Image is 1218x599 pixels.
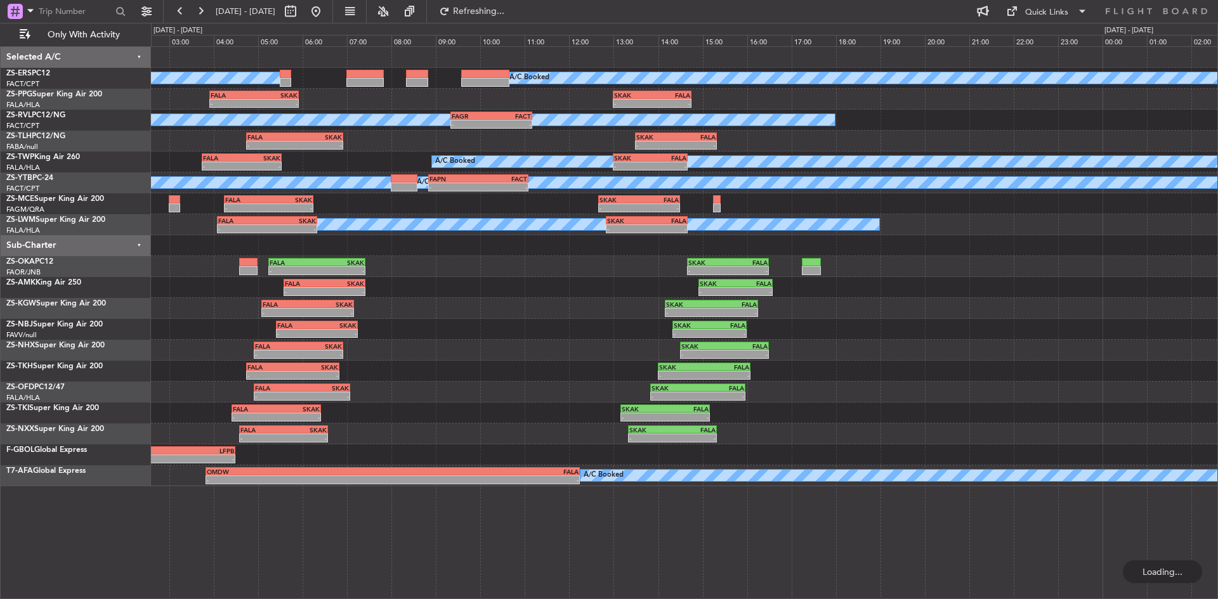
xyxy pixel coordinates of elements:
div: FALA [233,405,276,413]
div: - [247,141,294,149]
div: 04:00 [214,35,258,46]
div: - [629,434,672,442]
div: FALA [393,468,579,475]
div: SKAK [700,280,736,287]
div: SKAK [652,384,698,392]
div: - [622,413,665,421]
div: 21:00 [969,35,1014,46]
div: - [652,100,690,107]
div: FALA [277,321,317,329]
span: ZS-TLH [6,132,32,140]
div: - [298,351,341,358]
div: 05:00 [258,35,303,46]
div: 18:00 [836,35,881,46]
a: FACT/CPT [6,184,39,193]
div: FALA [698,384,744,392]
div: SKAK [666,300,711,308]
div: - [599,204,639,212]
a: ZS-LWMSuper King Air 200 [6,216,105,224]
a: ZS-TLHPC12/NG [6,132,65,140]
div: - [646,225,686,233]
div: - [636,141,676,149]
span: ZS-KGW [6,300,36,307]
div: - [650,162,686,170]
div: 20:00 [925,35,969,46]
div: FALA [735,280,771,287]
div: FALA [255,342,298,350]
div: SKAK [659,363,704,371]
span: ZS-MCE [6,195,34,203]
a: FABA/null [6,142,38,151]
span: ZS-NBJ [6,321,33,328]
a: ZS-TKISuper King Air 200 [6,404,99,412]
div: - [491,120,530,128]
div: - [293,371,338,379]
div: 16:00 [747,35,792,46]
a: FALA/HLA [6,163,40,172]
span: F-GBOL [6,446,34,454]
div: 03:00 [169,35,214,46]
div: FACT [478,175,527,183]
div: - [478,183,527,191]
div: FALA [255,384,302,392]
a: FAGM/QRA [6,205,44,214]
div: SKAK [607,217,646,224]
a: FALA/HLA [6,226,40,235]
div: FALA [211,91,254,99]
span: Refreshing... [452,7,506,16]
div: Loading... [1123,560,1202,583]
div: SKAK [317,259,364,266]
div: - [614,100,652,107]
div: - [233,413,276,421]
div: - [607,225,646,233]
div: - [324,288,363,295]
div: OMDW [207,468,393,475]
div: SKAK [242,154,280,162]
div: - [211,100,254,107]
div: - [672,434,716,442]
div: - [254,100,297,107]
div: - [652,392,698,400]
div: FALA [646,217,686,224]
div: - [302,392,349,400]
div: FALA [285,280,324,287]
div: 00:00 [1103,35,1147,46]
div: FALA [639,196,679,203]
span: ZS-LWM [6,216,36,224]
div: [DATE] - [DATE] [154,25,202,36]
span: ZS-OFD [6,383,34,391]
div: SKAK [276,405,319,413]
div: 14:00 [658,35,703,46]
span: ZS-TWP [6,153,34,161]
div: - [710,330,746,337]
span: ZS-YTB [6,174,32,182]
div: - [665,413,708,421]
div: A/C Booked [509,68,549,87]
a: FALA/HLA [6,100,40,110]
span: ZS-TKI [6,404,29,412]
div: - [218,225,267,233]
div: SKAK [317,321,357,329]
div: - [240,434,284,442]
div: - [317,330,357,337]
span: ZS-PPG [6,91,32,98]
span: Only With Activity [33,30,134,39]
a: ZS-NHXSuper King Air 200 [6,342,105,349]
div: SKAK [674,321,710,329]
input: Trip Number [39,2,112,21]
span: ZS-AMK [6,279,36,287]
div: - [429,183,478,191]
div: - [639,204,679,212]
div: SKAK [302,384,349,392]
div: FALA [676,133,716,141]
div: - [277,330,317,337]
div: - [255,351,298,358]
a: ZS-NXXSuper King Air 200 [6,425,104,433]
div: FALA [711,300,756,308]
div: FALA [203,154,242,162]
div: - [728,267,768,274]
div: SKAK [267,217,316,224]
div: SKAK [688,259,728,266]
div: FAPN [429,175,478,183]
div: SKAK [324,280,363,287]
